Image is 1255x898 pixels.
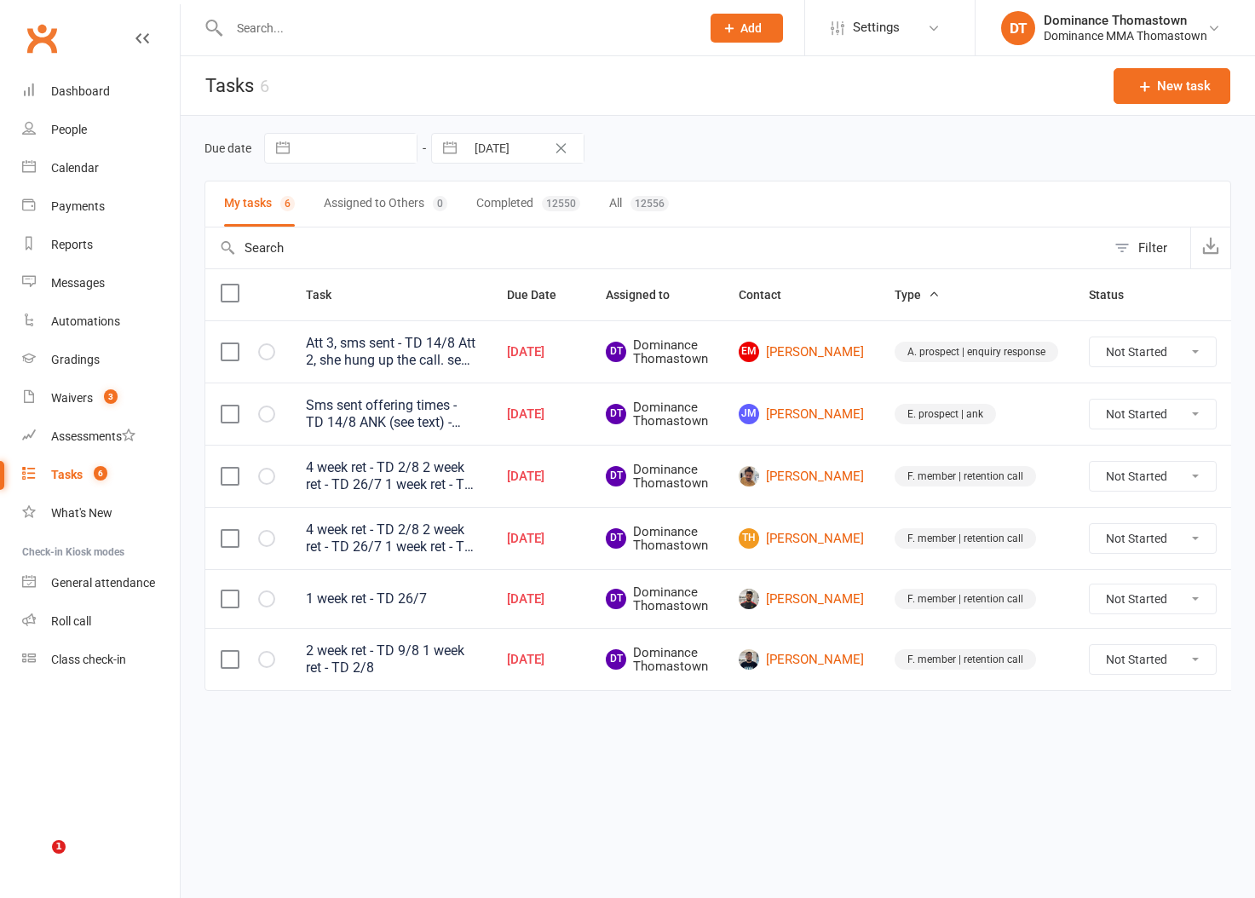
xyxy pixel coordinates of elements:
[51,123,87,136] div: People
[1089,288,1143,302] span: Status
[1001,11,1035,45] div: DT
[51,161,99,175] div: Calendar
[181,56,269,115] h1: Tasks
[306,642,476,676] div: 2 week ret - TD 9/8 1 week ret - TD 2/8
[476,181,580,227] button: Completed12550
[1106,227,1190,268] button: Filter
[895,528,1036,549] div: F. member | retention call
[51,84,110,98] div: Dashboard
[22,111,180,149] a: People
[507,288,575,302] span: Due Date
[1089,285,1143,305] button: Status
[22,456,180,494] a: Tasks 6
[51,614,91,628] div: Roll call
[895,342,1058,362] div: A. prospect | enquiry response
[895,466,1036,486] div: F. member | retention call
[507,407,575,422] div: [DATE]
[739,342,864,362] a: EM[PERSON_NAME]
[94,466,107,481] span: 6
[22,149,180,187] a: Calendar
[507,532,575,546] div: [DATE]
[606,285,688,305] button: Assigned to
[739,528,759,549] span: TH
[52,840,66,854] span: 1
[542,196,580,211] div: 12550
[433,196,447,211] div: 0
[895,288,940,302] span: Type
[51,391,93,405] div: Waivers
[895,589,1036,609] div: F. member | retention call
[895,649,1036,670] div: F. member | retention call
[507,285,575,305] button: Due Date
[606,649,626,670] span: DT
[739,404,759,424] span: JM
[739,288,800,302] span: Contact
[224,181,295,227] button: My tasks6
[1138,238,1167,258] div: Filter
[22,564,180,602] a: General attendance kiosk mode
[104,389,118,404] span: 3
[606,525,708,553] span: Dominance Thomastown
[205,227,1106,268] input: Search
[609,181,669,227] button: All12556
[224,16,688,40] input: Search...
[306,521,476,555] div: 4 week ret - TD 2/8 2 week ret - TD 26/7 1 week ret - TD 16/7
[740,21,762,35] span: Add
[306,590,476,607] div: 1 week ret - TD 26/7
[306,335,476,369] div: Att 3, sms sent - TD 14/8 Att 2, she hung up the call. sent text - [PERSON_NAME] 12/8 Att 1, N/a,...
[606,646,708,674] span: Dominance Thomastown
[22,72,180,111] a: Dashboard
[51,314,120,328] div: Automations
[51,576,155,590] div: General attendance
[630,196,669,211] div: 12556
[260,76,269,96] div: 6
[895,404,996,424] div: E. prospect | ank
[306,397,476,431] div: Sms sent offering times - TD 14/8 ANK (see text) - [PERSON_NAME] 12/8
[51,468,83,481] div: Tasks
[280,196,295,211] div: 6
[606,585,708,613] span: Dominance Thomastown
[22,379,180,417] a: Waivers 3
[1044,28,1207,43] div: Dominance MMA Thomastown
[739,342,759,362] span: EM
[17,840,58,881] iframe: Intercom live chat
[739,589,759,609] img: Hussein Abbout
[606,288,688,302] span: Assigned to
[306,288,350,302] span: Task
[606,589,626,609] span: DT
[739,404,864,424] a: JM[PERSON_NAME]
[606,466,626,486] span: DT
[51,238,93,251] div: Reports
[20,17,63,60] a: Clubworx
[507,592,575,607] div: [DATE]
[306,459,476,493] div: 4 week ret - TD 2/8 2 week ret - TD 26/7 1 week ret - TD 19/7
[546,138,576,158] button: Clear Date
[507,653,575,667] div: [DATE]
[22,417,180,456] a: Assessments
[853,9,900,47] span: Settings
[22,494,180,532] a: What's New
[739,528,864,549] a: TH[PERSON_NAME]
[739,649,759,670] img: Han Feng
[895,285,940,305] button: Type
[51,429,135,443] div: Assessments
[606,404,626,424] span: DT
[22,187,180,226] a: Payments
[22,302,180,341] a: Automations
[739,649,864,670] a: [PERSON_NAME]
[739,466,759,486] img: Brayan Diaz
[606,463,708,491] span: Dominance Thomastown
[739,466,864,486] a: [PERSON_NAME]
[1114,68,1230,104] button: New task
[606,338,708,366] span: Dominance Thomastown
[324,181,447,227] button: Assigned to Others0
[22,602,180,641] a: Roll call
[711,14,783,43] button: Add
[51,199,105,213] div: Payments
[507,345,575,360] div: [DATE]
[306,285,350,305] button: Task
[1044,13,1207,28] div: Dominance Thomastown
[22,641,180,679] a: Class kiosk mode
[22,264,180,302] a: Messages
[739,589,864,609] a: [PERSON_NAME]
